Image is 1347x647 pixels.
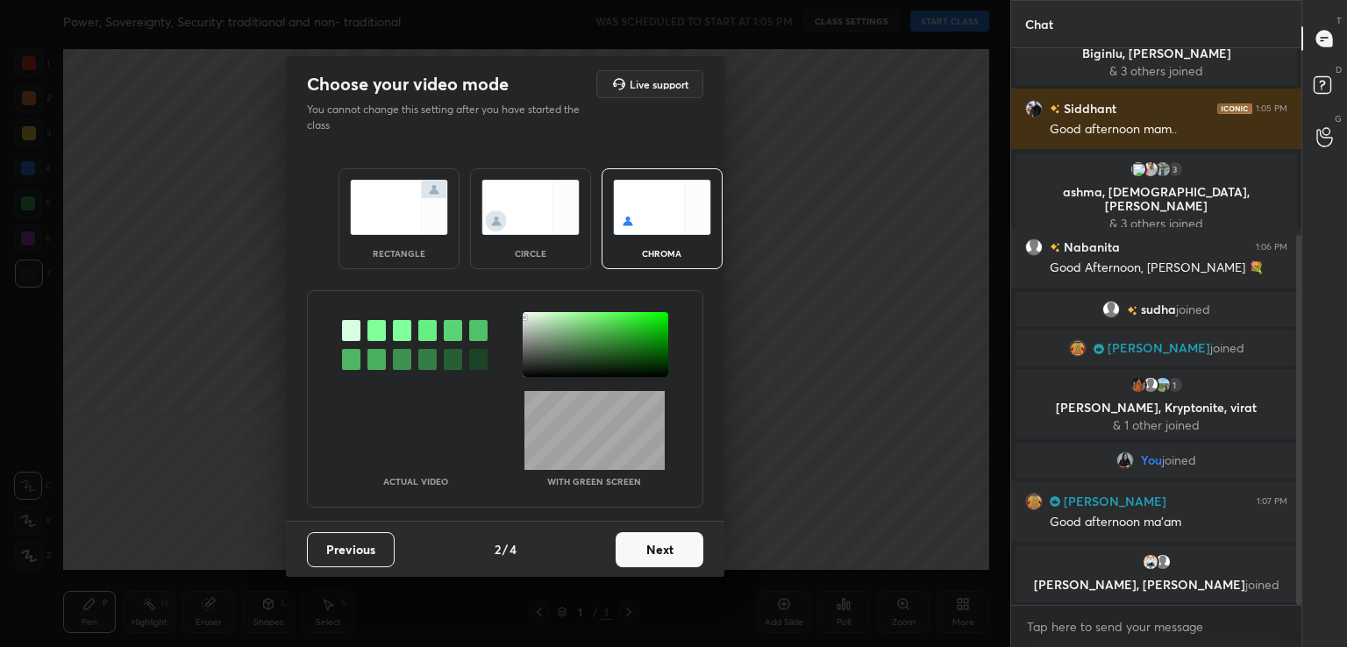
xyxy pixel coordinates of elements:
[1336,63,1342,76] p: D
[1108,341,1210,355] span: [PERSON_NAME]
[1142,160,1159,178] img: f6ca35e622e045489f422ce79b706c9b.jpg
[1050,514,1287,531] div: Good afternoon ma'am
[1025,238,1043,256] img: default.png
[364,249,434,258] div: rectangle
[1176,302,1210,316] span: joined
[1026,578,1286,592] p: [PERSON_NAME], [PERSON_NAME]
[1130,376,1147,394] img: bbce9faca7b24037b48cc0794cf1002c.jpg
[1210,341,1244,355] span: joined
[1050,104,1060,114] img: no-rating-badge.077c3623.svg
[350,180,448,235] img: normalScreenIcon.ae25ed63.svg
[1026,401,1286,415] p: [PERSON_NAME], Kryptonite, virat
[630,79,688,89] h5: Live support
[1026,418,1286,432] p: & 1 other joined
[1154,376,1172,394] img: e82027ff8a844eb3946a08bd1b05e920.jpg
[1245,576,1279,593] span: joined
[495,540,501,558] h4: 2
[1256,103,1287,114] div: 1:05 PM
[1336,14,1342,27] p: T
[1217,103,1252,114] img: iconic-dark.1390631f.png
[1026,46,1286,60] p: Biginlu, [PERSON_NAME]
[1166,376,1184,394] div: 1
[1141,453,1162,467] span: You
[1050,260,1287,277] div: Good Afternoon, [PERSON_NAME] 💐
[1335,112,1342,125] p: G
[1142,376,1159,394] img: default.png
[1142,553,1159,571] img: 157a12b114f849d4b4c598ec997f7443.jpg
[1154,160,1172,178] img: 18e748bc62f74b5f9d7892c64c5de8ac.jpg
[495,249,566,258] div: circle
[547,477,641,486] p: With green screen
[1026,64,1286,78] p: & 3 others joined
[1011,48,1301,606] div: grid
[1060,99,1116,117] h6: Siddhant
[1025,100,1043,117] img: f6a2fb8d04b74c9c8b63cfedc128a6de.jpg
[1026,217,1286,231] p: & 3 others joined
[1116,451,1134,469] img: e6b7fd9604b54f40b4ba6e3a0c89482a.jpg
[1025,493,1043,510] img: 62df632fb1ba40d099eef0d00a4e7c81.jpg
[481,180,580,235] img: circleScreenIcon.acc0effb.svg
[1069,339,1087,357] img: 62df632fb1ba40d099eef0d00a4e7c81.jpg
[613,180,711,235] img: chromaScreenIcon.c19ab0a0.svg
[1060,238,1120,256] h6: Nabanita
[1256,242,1287,252] div: 1:06 PM
[1154,553,1172,571] img: default.png
[1094,344,1104,354] img: Learner_Badge_champion_ad955741a3.svg
[307,73,509,96] h2: Choose your video mode
[1050,121,1287,139] div: Good afternoon mam..
[307,102,591,133] p: You cannot change this setting after you have started the class
[1141,302,1176,316] span: sudha
[502,540,508,558] h4: /
[1127,306,1137,316] img: no-rating-badge.077c3623.svg
[627,249,697,258] div: chroma
[1011,1,1067,47] p: Chat
[1130,160,1147,178] img: 3
[616,532,703,567] button: Next
[1050,243,1060,252] img: no-rating-badge.077c3623.svg
[1026,185,1286,213] p: ashma, [DEMOGRAPHIC_DATA], [PERSON_NAME]
[510,540,517,558] h4: 4
[1050,496,1060,507] img: Learner_Badge_champion_ad955741a3.svg
[307,532,395,567] button: Previous
[1166,160,1184,178] div: 3
[1257,496,1287,507] div: 1:07 PM
[383,477,448,486] p: Actual Video
[1162,453,1196,467] span: joined
[1102,301,1120,318] img: default.png
[1060,492,1166,510] h6: [PERSON_NAME]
